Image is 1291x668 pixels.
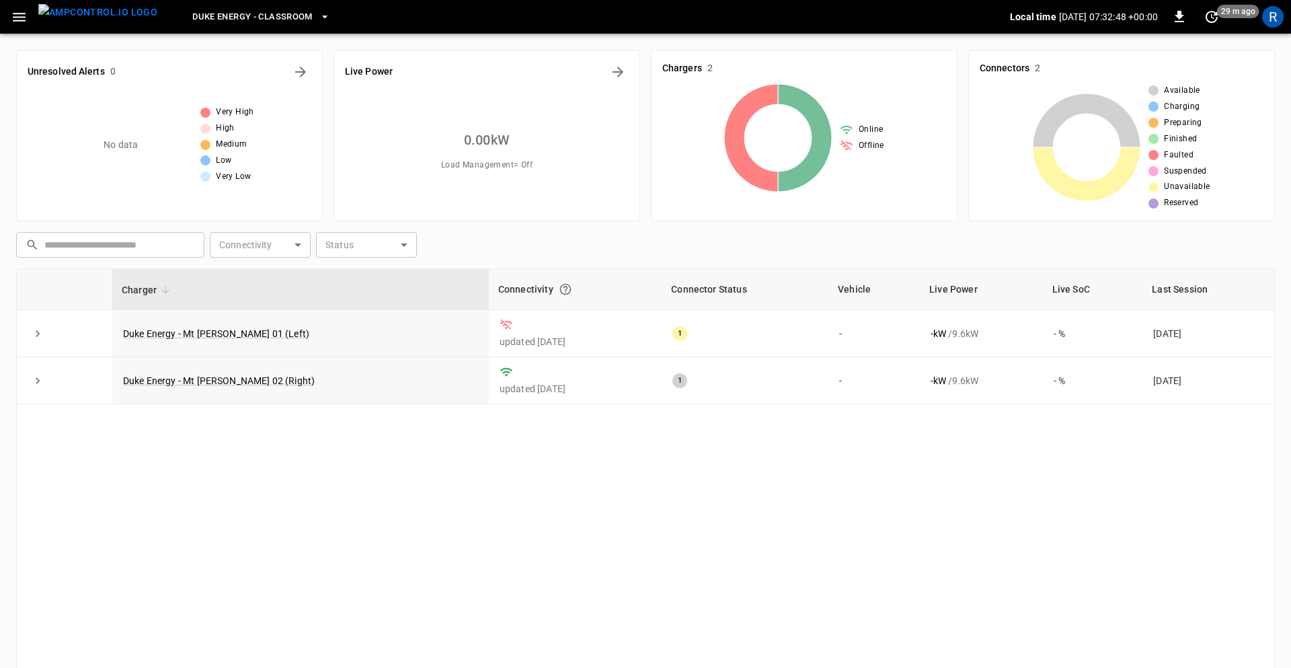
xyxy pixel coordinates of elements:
[859,139,884,153] span: Offline
[192,9,313,25] span: Duke Energy - Classroom
[1010,10,1056,24] p: Local time
[662,61,702,76] h6: Chargers
[216,106,254,119] span: Very High
[931,327,1032,340] div: / 9.6 kW
[216,138,247,151] span: Medium
[1142,269,1274,310] th: Last Session
[1142,310,1274,357] td: [DATE]
[859,123,883,137] span: Online
[464,129,510,151] h6: 0.00 kW
[216,154,231,168] span: Low
[828,310,920,357] td: -
[553,277,578,301] button: Connection between the charger and our software.
[123,328,309,339] a: Duke Energy - Mt [PERSON_NAME] 01 (Left)
[216,122,235,135] span: High
[828,269,920,310] th: Vehicle
[931,374,946,387] p: - kW
[980,61,1029,76] h6: Connectors
[28,371,48,391] button: expand row
[1043,269,1143,310] th: Live SoC
[607,61,629,83] button: Energy Overview
[1035,61,1040,76] h6: 2
[1164,165,1207,178] span: Suspended
[931,327,946,340] p: - kW
[672,373,687,388] div: 1
[828,357,920,404] td: -
[28,65,105,79] h6: Unresolved Alerts
[104,138,138,152] p: No data
[1164,196,1198,210] span: Reserved
[1142,357,1274,404] td: [DATE]
[1164,133,1197,146] span: Finished
[931,374,1032,387] div: / 9.6 kW
[28,324,48,344] button: expand row
[1043,310,1143,357] td: - %
[1164,84,1200,98] span: Available
[110,65,116,79] h6: 0
[672,326,687,341] div: 1
[500,335,651,348] p: updated [DATE]
[122,282,174,298] span: Charger
[920,269,1043,310] th: Live Power
[500,382,651,396] p: updated [DATE]
[1217,5,1259,18] span: 29 m ago
[38,4,157,21] img: ampcontrol.io logo
[290,61,311,83] button: All Alerts
[187,4,336,30] button: Duke Energy - Classroom
[123,375,315,386] a: Duke Energy - Mt [PERSON_NAME] 02 (Right)
[1262,6,1284,28] div: profile-icon
[1164,149,1194,162] span: Faulted
[1164,116,1202,130] span: Preparing
[1164,100,1200,114] span: Charging
[441,159,533,172] span: Load Management = Off
[216,170,251,184] span: Very Low
[662,269,828,310] th: Connector Status
[707,61,713,76] h6: 2
[498,277,652,301] div: Connectivity
[1201,6,1222,28] button: set refresh interval
[345,65,393,79] h6: Live Power
[1043,357,1143,404] td: - %
[1164,180,1210,194] span: Unavailable
[1059,10,1158,24] p: [DATE] 07:32:48 +00:00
